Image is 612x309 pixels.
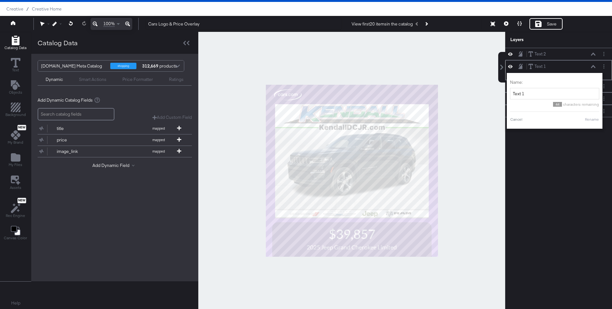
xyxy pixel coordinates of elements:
button: Layer Options [601,51,607,57]
button: Assets [6,174,25,192]
button: Add Custom Field [152,114,192,120]
div: Text 1Layer Options [505,60,612,80]
div: Dynamic Ima...image_link)Layer Options [505,80,612,92]
button: Text 2 [528,51,546,57]
button: Add Rectangle [2,101,30,119]
button: Layer Options [601,95,607,102]
button: image_linkmapped [38,146,184,157]
input: Search catalog fields [38,108,114,120]
button: Save [529,18,563,30]
button: Rename [585,117,599,122]
div: characters remaining [510,102,599,107]
div: Smart Actions [79,76,106,83]
div: ImageLayer Options [505,105,612,117]
div: [DOMAIN_NAME] Meta Catalog [41,61,106,71]
button: Next Product [422,18,431,30]
span: My Files [9,162,22,167]
div: pricemapped [38,134,192,146]
button: Layer Options [601,63,607,70]
button: Layer Options [601,108,607,114]
button: Add Rectangle [1,34,30,52]
button: Add Dynamic Field [92,162,137,169]
div: Text 1 [535,63,546,69]
div: image_linkmapped [38,146,192,157]
div: Save [547,21,557,27]
button: Add Text [5,79,26,97]
span: 100% [103,21,115,27]
span: Objects [9,90,22,95]
span: / [23,6,32,11]
span: Creative [6,6,23,11]
div: image_link [57,148,103,154]
span: 44 [553,102,562,107]
button: pricemapped [38,134,184,146]
div: ImageLayer Options [505,92,612,105]
div: View first 20 items in the catalog [352,21,413,27]
button: titlemapped [38,123,184,134]
button: NewMy Brand [4,124,27,147]
button: Add Files [5,151,26,169]
div: Dynamic [46,76,63,83]
button: NewRec Engine [2,196,29,220]
div: title [57,126,103,132]
div: price [57,137,103,143]
span: Assets [10,185,21,190]
span: Canvas Color [4,235,27,241]
span: Catalog Data [4,45,26,50]
button: Help [7,298,25,309]
div: Price Formatter [122,76,153,83]
button: Text [7,56,24,75]
span: New [18,198,26,203]
span: mapped [141,149,176,154]
label: Name: [510,79,599,85]
span: mapped [141,126,176,131]
span: Add Dynamic Catalog Fields [38,97,93,103]
span: Text [12,68,19,73]
span: Background [5,112,26,117]
span: New [18,126,26,130]
div: shopping [110,63,136,69]
div: Text 2 [535,51,546,57]
div: Catalog Data [38,38,78,47]
span: My Brand [8,140,23,145]
div: Ratings [169,76,184,83]
div: products [141,61,160,71]
div: titlemapped [38,123,192,134]
button: Layer Options [601,83,607,90]
a: Creative Home [32,6,62,11]
button: Text 1 [528,63,546,70]
div: Layers [510,37,575,43]
div: Text 2Layer Options [505,48,612,60]
span: mapped [141,138,176,142]
button: Cancel [510,117,523,122]
span: Rec Engine [6,213,25,218]
strong: 312,669 [141,61,159,71]
a: Help [11,300,20,306]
